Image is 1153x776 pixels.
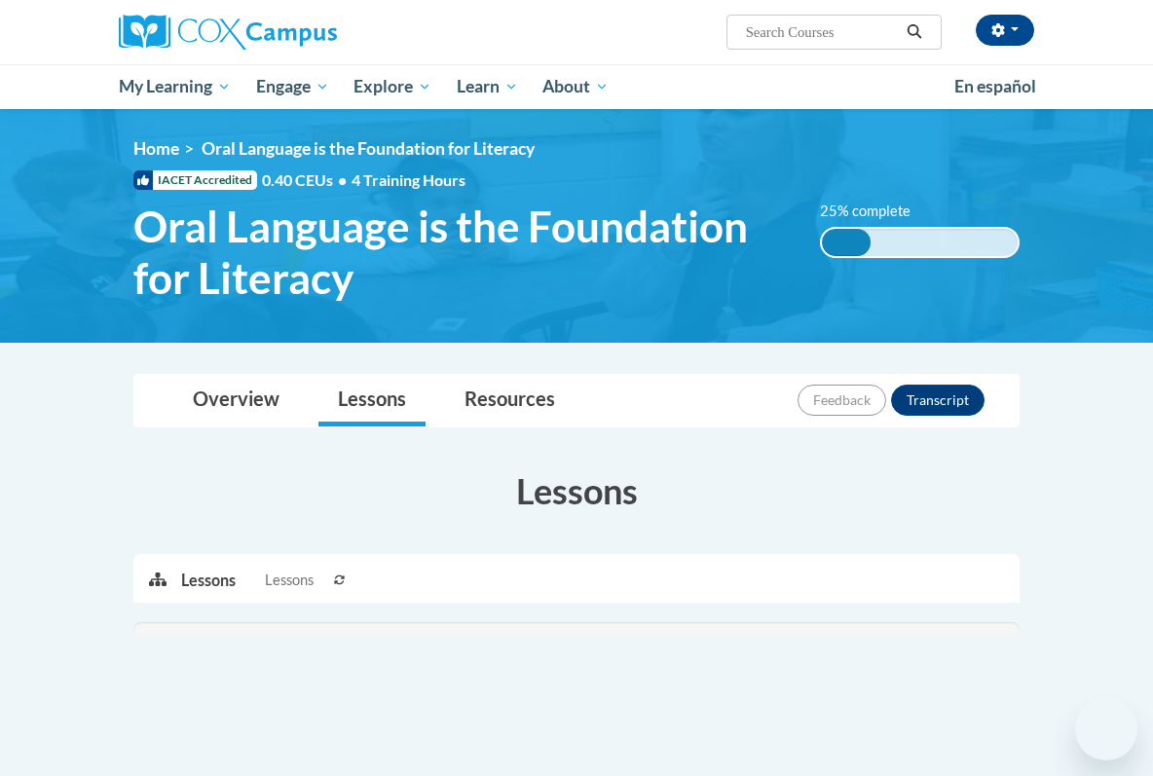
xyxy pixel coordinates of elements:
a: Explore [341,64,444,109]
a: Resources [445,375,575,426]
a: En español [942,66,1049,107]
a: Cox Campus [119,15,404,50]
span: My Learning [119,75,231,98]
a: Lessons [318,375,426,426]
span: • [338,170,347,189]
span: 0.40 CEUs [262,169,352,191]
span: Oral Language is the Foundation for Literacy [202,138,535,159]
button: Search [900,20,929,44]
div: Main menu [104,64,1049,109]
a: Home [133,138,179,159]
button: Account Settings [976,15,1034,46]
span: 4 Training Hours [352,170,465,189]
span: Lessons [265,570,314,591]
h3: Lessons [133,466,1020,515]
a: My Learning [106,64,243,109]
input: Search Courses [744,20,900,44]
a: Learn [444,64,531,109]
label: 25% complete [820,201,932,222]
a: Overview [173,375,299,426]
p: Lessons [181,570,236,591]
span: Learn [457,75,518,98]
img: Cox Campus [119,15,337,50]
a: Engage [243,64,342,109]
button: Feedback [798,385,886,416]
span: En español [954,76,1036,96]
a: About [531,64,622,109]
span: IACET Accredited [133,170,257,190]
iframe: Button to launch messaging window [1075,698,1137,760]
span: Oral Language is the Foundation for Literacy [133,201,791,304]
span: Explore [353,75,431,98]
div: 25% complete [822,229,871,256]
span: Engage [256,75,329,98]
span: About [542,75,609,98]
button: Transcript [891,385,985,416]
